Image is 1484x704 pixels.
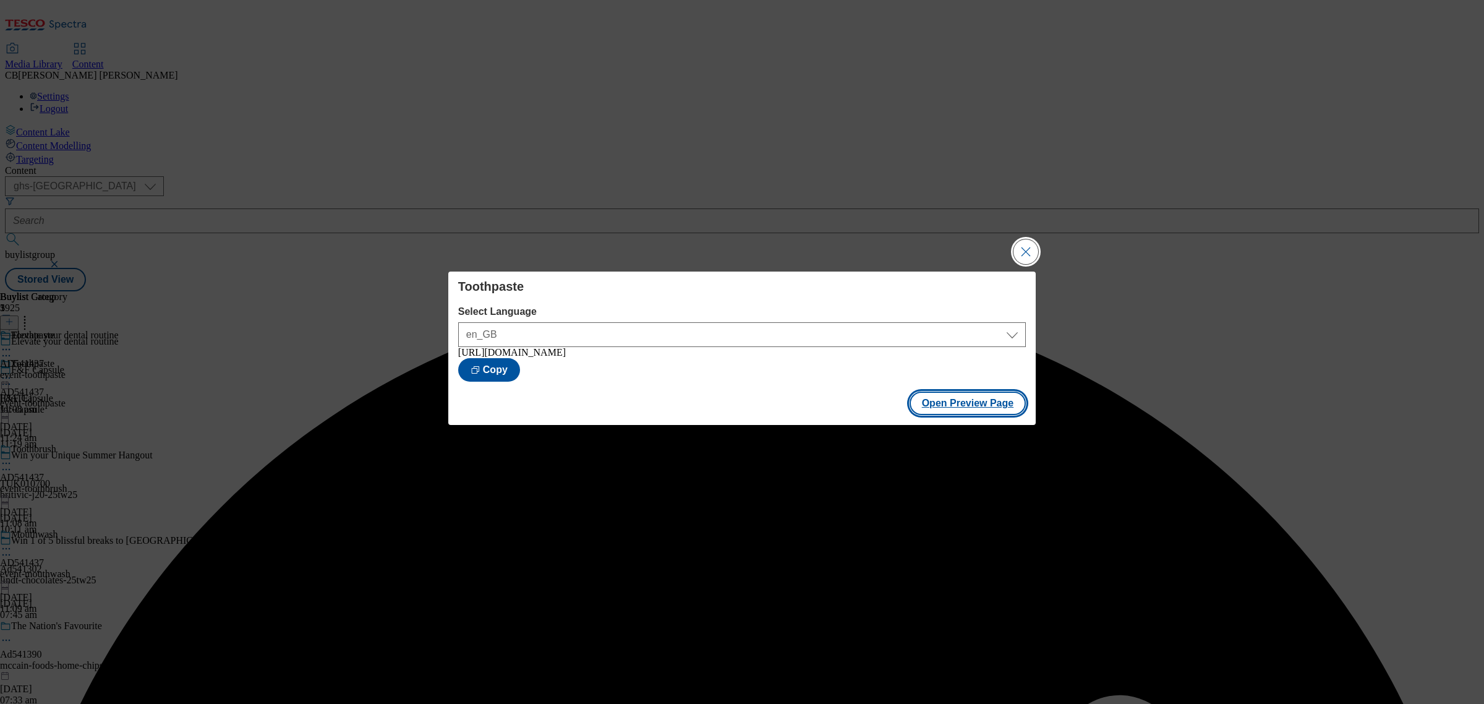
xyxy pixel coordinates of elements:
label: Select Language [458,306,1026,317]
div: [URL][DOMAIN_NAME] [458,347,1026,358]
h4: Toothpaste [458,279,1026,294]
button: Copy [458,358,520,382]
button: Open Preview Page [910,392,1026,415]
button: Close Modal [1013,239,1038,264]
div: Modal [448,272,1036,425]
